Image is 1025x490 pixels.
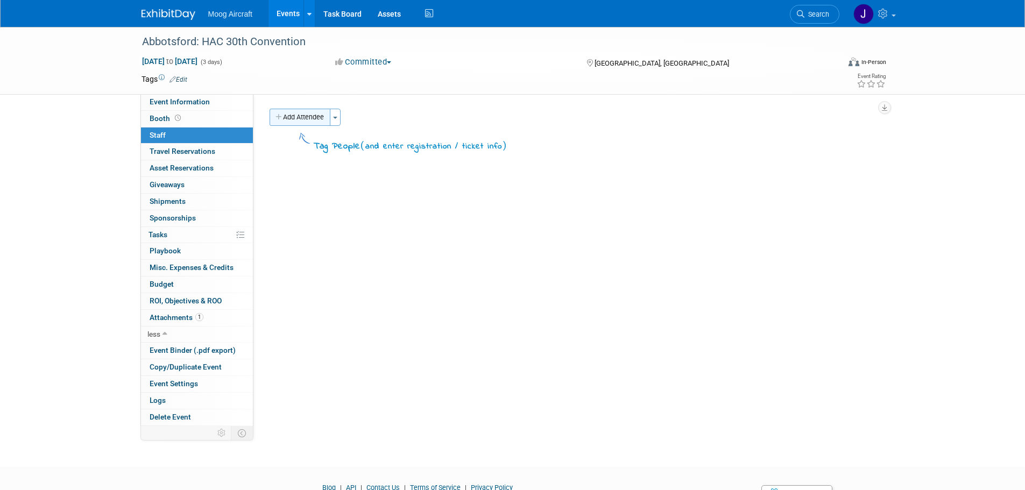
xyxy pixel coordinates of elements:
div: In-Person [861,58,886,66]
span: Delete Event [150,413,191,421]
span: (3 days) [200,59,222,66]
span: Misc. Expenses & Credits [150,263,234,272]
div: Event Rating [857,74,886,79]
span: Budget [150,280,174,288]
a: less [141,326,253,343]
a: Copy/Duplicate Event [141,359,253,375]
span: [DATE] [DATE] [142,56,198,66]
a: Playbook [141,243,253,259]
span: to [165,57,175,66]
span: less [147,330,160,338]
td: Toggle Event Tabs [231,426,253,440]
span: Booth [150,114,183,123]
img: Format-Inperson.png [849,58,859,66]
span: Event Settings [150,379,198,388]
span: ( [360,140,365,151]
div: Abbotsford: HAC 30th Convention [138,32,823,52]
span: Search [804,10,829,18]
a: Event Binder (.pdf export) [141,343,253,359]
span: Asset Reservations [150,164,214,172]
a: Shipments [141,194,253,210]
span: Shipments [150,197,186,205]
a: Travel Reservations [141,144,253,160]
a: Misc. Expenses & Credits [141,260,253,276]
a: Tasks [141,227,253,243]
a: ROI, Objectives & ROO [141,293,253,309]
div: Event Format [776,56,887,72]
span: Tasks [149,230,167,239]
span: Copy/Duplicate Event [150,363,222,371]
button: Add Attendee [270,109,330,126]
a: Search [790,5,839,24]
span: ) [502,140,507,151]
a: Sponsorships [141,210,253,226]
span: Logs [150,396,166,404]
span: Sponsorships [150,214,196,222]
a: Giveaways [141,177,253,193]
span: Staff [150,131,166,139]
span: Giveaways [150,180,185,189]
span: and enter registration / ticket info [365,140,502,152]
span: Event Binder (.pdf export) [150,346,236,354]
a: Logs [141,393,253,409]
span: Attachments [150,313,203,322]
a: Attachments1 [141,310,253,326]
a: Staff [141,127,253,144]
td: Personalize Event Tab Strip [213,426,231,440]
a: Asset Reservations [141,160,253,176]
a: Booth [141,111,253,127]
a: Budget [141,276,253,293]
span: Event Information [150,97,210,106]
span: Booth not reserved yet [173,114,183,122]
td: Tags [142,74,187,84]
span: Moog Aircraft [208,10,252,18]
span: [GEOGRAPHIC_DATA], [GEOGRAPHIC_DATA] [595,59,729,67]
span: Travel Reservations [150,147,215,155]
a: Delete Event [141,409,253,425]
img: Josh Maday [853,4,874,24]
span: ROI, Objectives & ROO [150,296,222,305]
button: Committed [331,56,395,68]
img: ExhibitDay [142,9,195,20]
a: Event Settings [141,376,253,392]
a: Edit [169,76,187,83]
div: Tag People [314,139,507,153]
span: Playbook [150,246,181,255]
span: 1 [195,313,203,321]
a: Event Information [141,94,253,110]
